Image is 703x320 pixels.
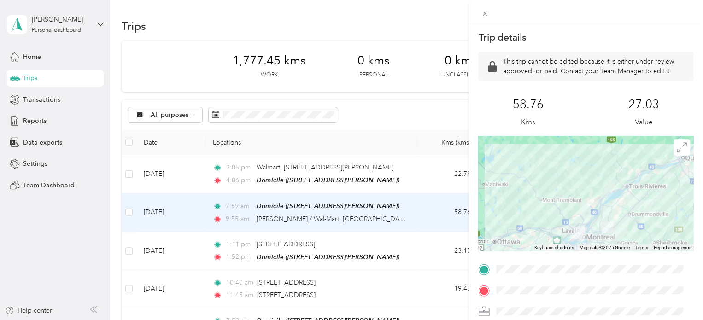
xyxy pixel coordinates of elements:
a: Open this area in Google Maps (opens a new window) [480,239,511,251]
p: Value [635,116,653,128]
a: Terms (opens in new tab) [635,245,648,250]
iframe: Everlance-gr Chat Button Frame [651,268,703,320]
a: Report a map error [654,245,691,250]
p: Trip details [478,31,526,44]
span: Map data ©2025 Google [580,245,630,250]
p: 58.76 [513,97,544,112]
p: This trip cannot be edited because it is either under review, approved, or paid. Contact your Tea... [503,57,685,76]
p: Kms [521,116,535,128]
p: 27.03 [628,97,659,112]
button: Keyboard shortcuts [534,244,574,251]
img: Google [480,239,511,251]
